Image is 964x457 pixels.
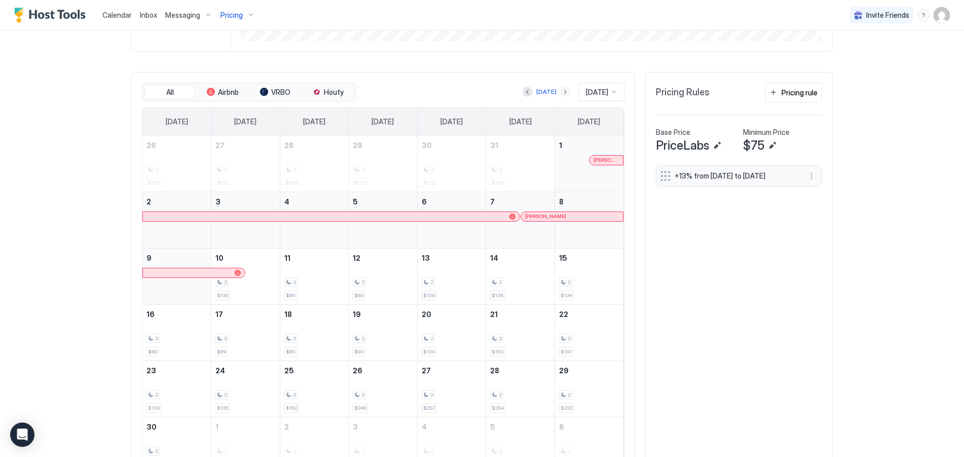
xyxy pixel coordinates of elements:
button: More options [805,170,818,182]
a: November 1, 2025 [555,136,623,155]
a: October 29, 2025 [349,136,417,155]
a: Calendar [102,10,132,20]
div: Open Intercom Messenger [10,423,34,447]
td: November 27, 2025 [417,361,486,417]
span: Pricing [220,11,243,20]
span: Houfy [324,88,344,97]
span: 21 [490,310,498,319]
span: 25 [284,366,294,375]
span: +13% from [DATE] to [DATE] [675,171,795,181]
a: November 18, 2025 [280,305,349,324]
span: 10 [215,254,224,262]
a: November 10, 2025 [211,249,280,267]
span: 1 [559,141,562,150]
a: November 4, 2025 [280,192,349,211]
td: November 4, 2025 [280,192,349,248]
span: $257 [423,405,435,411]
span: 28 [490,366,499,375]
a: October 26, 2025 [142,136,211,155]
span: 1 [215,423,218,431]
td: November 21, 2025 [486,304,555,361]
span: 2 [224,279,227,286]
a: Sunday [156,108,198,135]
span: 12 [353,254,360,262]
a: November 19, 2025 [349,305,417,324]
span: 26 [353,366,362,375]
a: November 7, 2025 [486,192,554,211]
button: [DATE] [535,86,558,98]
span: 17 [215,310,223,319]
span: 14 [490,254,498,262]
span: Base Price [656,128,690,137]
span: $130 [217,292,229,299]
span: 27 [215,141,225,150]
a: November 29, 2025 [555,361,623,380]
span: [DATE] [578,117,600,126]
span: 2 [293,279,296,286]
a: November 17, 2025 [211,305,280,324]
span: Inbox [140,11,157,19]
a: Thursday [430,108,473,135]
span: $150 [492,348,503,355]
span: 19 [353,310,361,319]
a: November 8, 2025 [555,192,623,211]
span: PriceLabs [656,138,709,153]
a: November 3, 2025 [211,192,280,211]
span: $232 [561,405,573,411]
span: 13 [422,254,430,262]
span: 26 [146,141,156,150]
td: November 20, 2025 [417,304,486,361]
span: $139 [148,405,160,411]
td: November 5, 2025 [349,192,418,248]
span: $150 [286,405,298,411]
span: [DATE] [303,117,325,126]
span: 5 [490,423,495,431]
div: Pricing rule [782,87,818,98]
a: November 12, 2025 [349,249,417,267]
span: 28 [284,141,293,150]
td: November 19, 2025 [349,304,418,361]
span: $104 [423,348,435,355]
span: 2 [430,335,433,342]
span: 7 [490,197,495,206]
span: $136 [492,292,503,299]
span: 2 [293,335,296,342]
span: 2 [568,335,571,342]
span: 9 [146,254,152,262]
span: [PERSON_NAME] [594,157,619,163]
td: November 10, 2025 [211,248,280,304]
span: 29 [559,366,569,375]
td: November 29, 2025 [554,361,623,417]
div: menu [805,170,818,182]
div: +13% from [DATE] to [DATE] menu [656,165,822,187]
span: $75 [743,138,764,153]
span: $134 [561,292,572,299]
span: $246 [354,405,366,411]
span: 2 [568,392,571,398]
div: [DATE] [536,87,557,96]
td: November 7, 2025 [486,192,555,248]
span: 29 [353,141,362,150]
button: Edit [766,139,778,152]
span: $109 [423,292,435,299]
span: [DATE] [586,88,608,97]
a: November 27, 2025 [418,361,486,380]
span: [DATE] [166,117,188,126]
td: November 15, 2025 [554,248,623,304]
a: December 1, 2025 [211,417,280,436]
td: November 16, 2025 [142,304,211,361]
a: October 28, 2025 [280,136,349,155]
span: Messaging [165,11,200,20]
button: Pricing rule [765,83,822,102]
a: Saturday [568,108,610,135]
span: $89 [286,292,295,299]
td: November 25, 2025 [280,361,349,417]
a: November 9, 2025 [142,249,211,267]
div: tab-group [142,83,356,102]
a: December 3, 2025 [349,417,417,436]
span: 16 [146,310,155,319]
td: November 28, 2025 [486,361,555,417]
span: 18 [284,310,292,319]
span: 2 [155,392,158,398]
a: Inbox [140,10,157,20]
